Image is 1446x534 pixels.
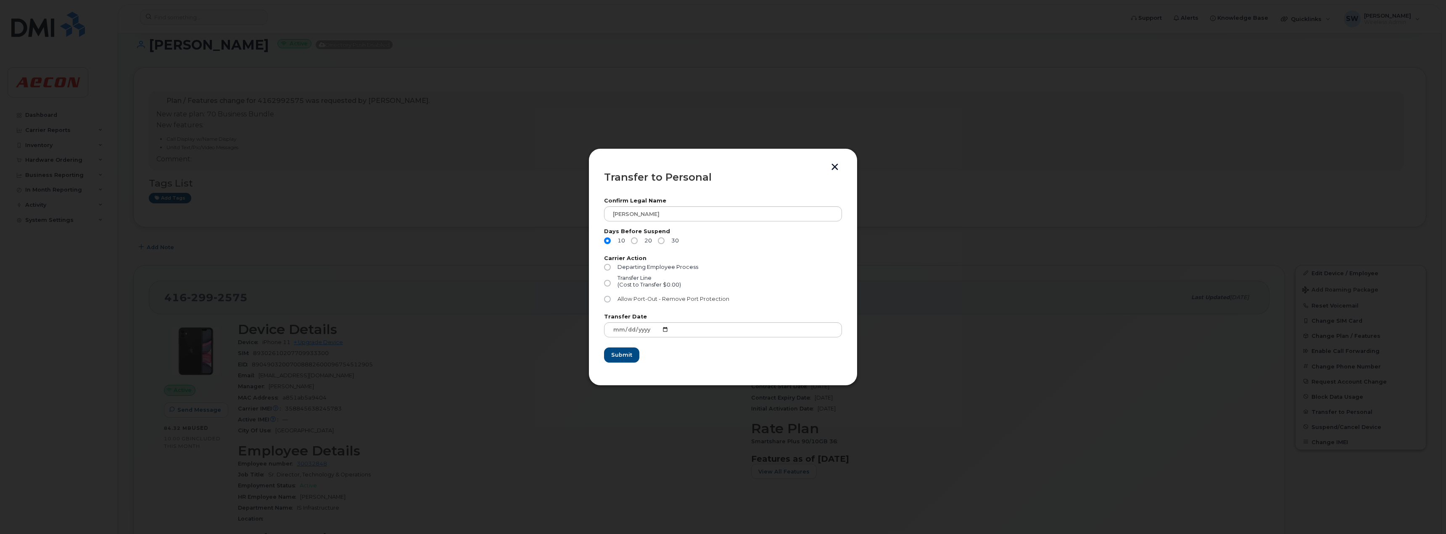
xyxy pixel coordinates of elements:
[604,172,842,182] div: Transfer to Personal
[668,237,679,244] span: 30
[614,237,625,244] span: 10
[617,264,698,270] span: Departing Employee Process
[631,237,638,244] input: 20
[611,351,632,359] span: Submit
[604,198,842,204] label: Confirm Legal Name
[617,275,652,281] span: Transfer Line
[658,237,665,244] input: 30
[604,280,611,287] input: Transfer Line(Cost to Transfer $0.00)
[641,237,652,244] span: 20
[604,314,842,320] label: Transfer Date
[604,264,611,271] input: Departing Employee Process
[604,229,842,234] label: Days Before Suspend
[604,347,639,363] button: Submit
[604,256,842,261] label: Carrier Action
[617,281,681,288] div: (Cost to Transfer $0.00)
[617,296,729,302] span: Allow Port-Out - Remove Port Protection
[604,237,611,244] input: 10
[604,296,611,303] input: Allow Port-Out - Remove Port Protection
